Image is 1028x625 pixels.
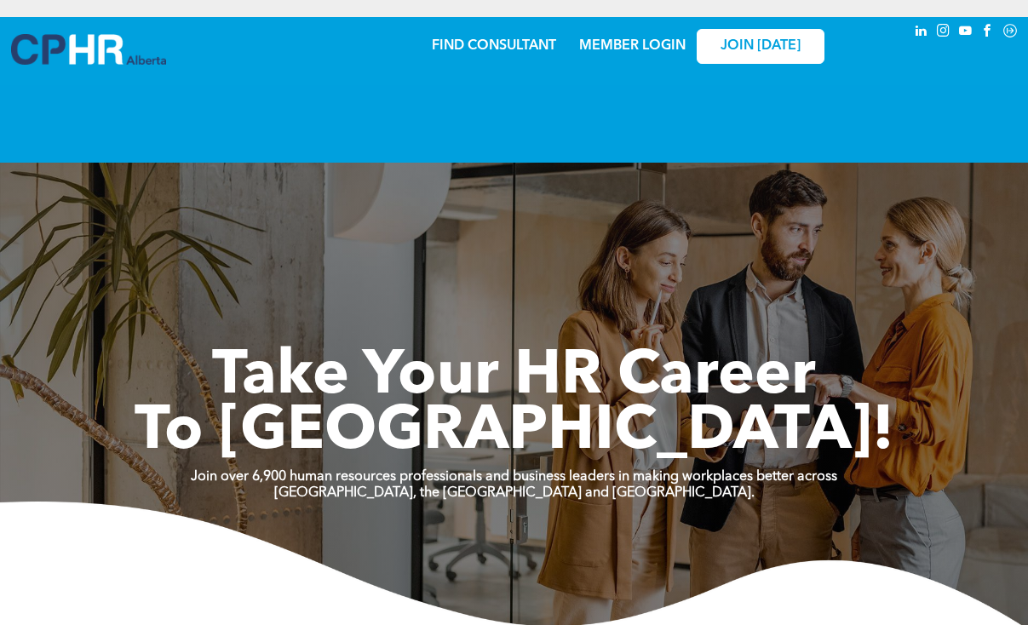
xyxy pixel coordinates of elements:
[934,21,953,44] a: instagram
[11,34,166,65] img: A blue and white logo for cp alberta
[212,347,816,408] span: Take Your HR Career
[432,39,556,53] a: FIND CONSULTANT
[697,29,824,64] a: JOIN [DATE]
[912,21,931,44] a: linkedin
[1001,21,1019,44] a: Social network
[579,39,686,53] a: MEMBER LOGIN
[979,21,997,44] a: facebook
[721,38,801,54] span: JOIN [DATE]
[956,21,975,44] a: youtube
[191,470,837,484] strong: Join over 6,900 human resources professionals and business leaders in making workplaces better ac...
[274,486,755,500] strong: [GEOGRAPHIC_DATA], the [GEOGRAPHIC_DATA] and [GEOGRAPHIC_DATA].
[135,402,894,463] span: To [GEOGRAPHIC_DATA]!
